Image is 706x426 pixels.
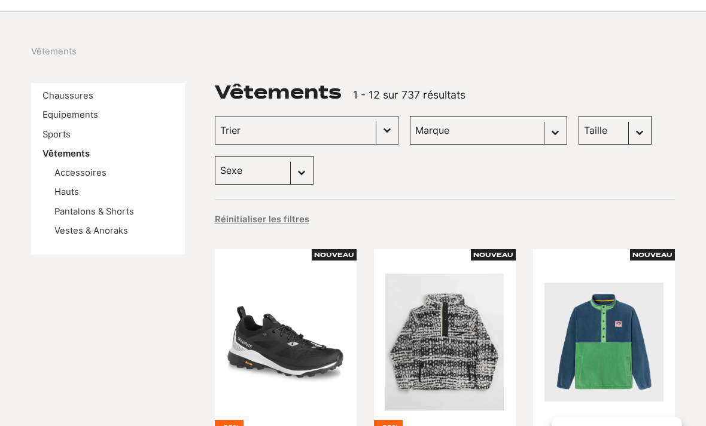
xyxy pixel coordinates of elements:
[42,109,98,120] a: Equipements
[215,213,309,225] button: Réinitialiser les filtres
[42,148,90,159] a: Vêtements
[31,45,77,58] nav: breadcrumbs
[42,90,93,101] a: Chaussures
[42,129,71,140] a: Sports
[54,167,106,178] a: Accessoires
[54,206,134,217] a: Pantalons & Shorts
[31,45,77,58] span: Vêtements
[220,122,371,138] input: Trier
[376,117,398,144] button: Basculer la liste
[215,83,342,101] h1: Vêtements
[54,186,79,197] a: Hauts
[54,225,128,236] a: Vestes & Anoraks
[353,88,465,101] span: 1 - 12 sur 737 résultats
